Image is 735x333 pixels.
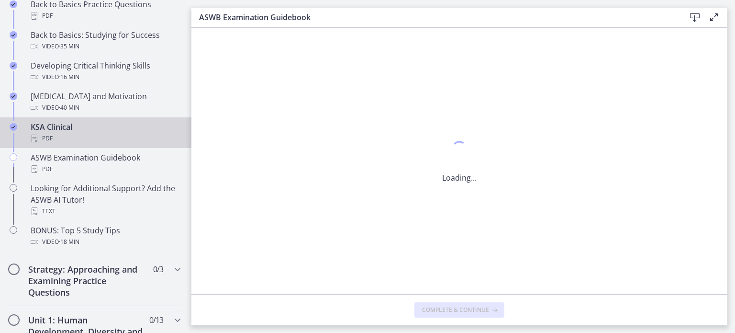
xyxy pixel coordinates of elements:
[31,163,180,175] div: PDF
[31,91,180,114] div: [MEDICAL_DATA] and Motivation
[31,102,180,114] div: Video
[31,121,180,144] div: KSA Clinical
[10,123,17,131] i: Completed
[31,71,180,83] div: Video
[59,102,79,114] span: · 40 min
[59,236,79,248] span: · 18 min
[59,71,79,83] span: · 16 min
[414,302,504,318] button: Complete & continue
[31,206,180,217] div: Text
[10,92,17,100] i: Completed
[422,306,489,314] span: Complete & continue
[149,314,163,326] span: 0 / 13
[10,0,17,8] i: Completed
[31,225,180,248] div: BONUS: Top 5 Study Tips
[153,264,163,275] span: 0 / 3
[31,10,180,22] div: PDF
[31,29,180,52] div: Back to Basics: Studying for Success
[31,133,180,144] div: PDF
[199,11,670,23] h3: ASWB Examination Guidebook
[31,183,180,217] div: Looking for Additional Support? Add the ASWB AI Tutor!
[31,236,180,248] div: Video
[31,152,180,175] div: ASWB Examination Guidebook
[442,138,477,161] div: 1
[10,31,17,39] i: Completed
[31,41,180,52] div: Video
[28,264,145,298] h2: Strategy: Approaching and Examining Practice Questions
[10,62,17,69] i: Completed
[59,41,79,52] span: · 35 min
[31,60,180,83] div: Developing Critical Thinking Skills
[442,172,477,184] p: Loading...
